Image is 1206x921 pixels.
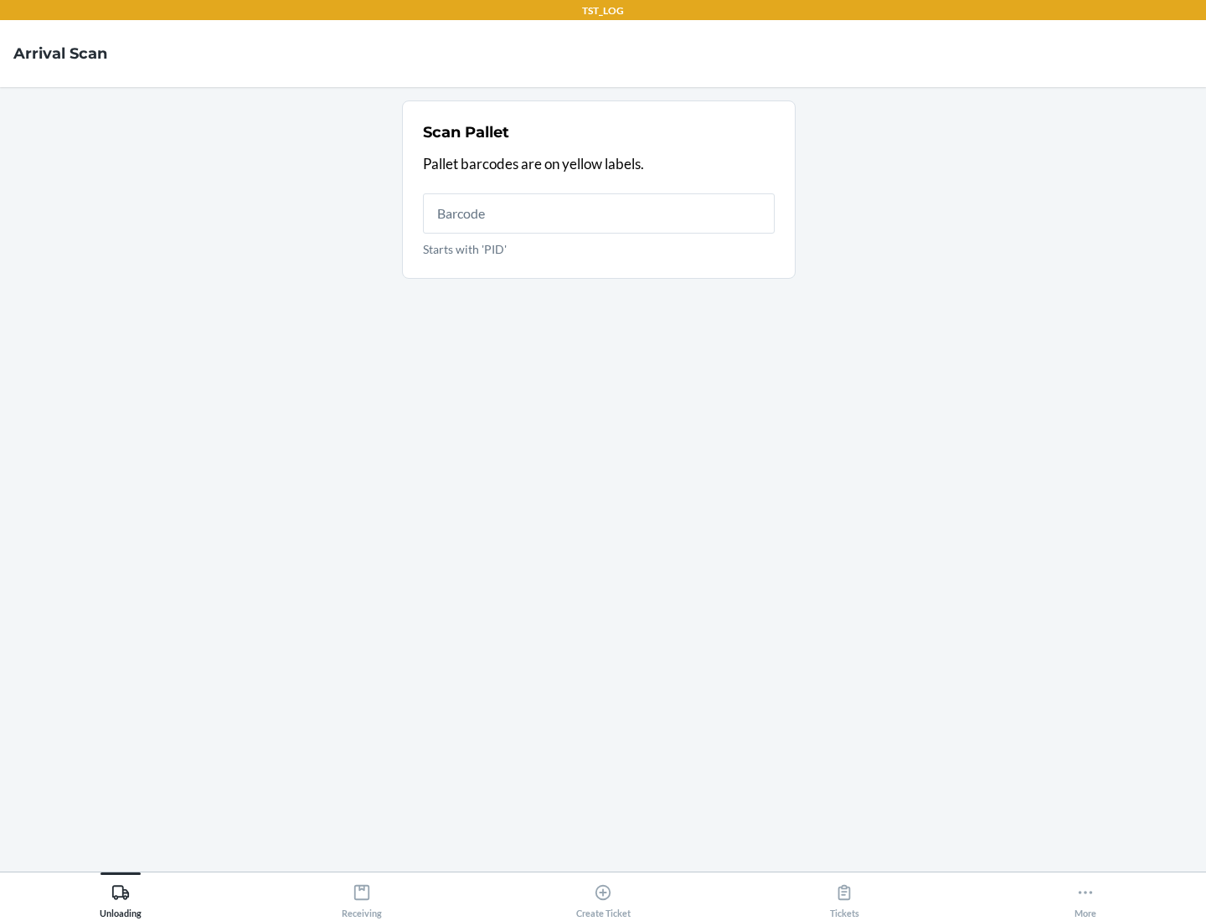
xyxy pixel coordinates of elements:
[576,877,631,918] div: Create Ticket
[241,872,482,918] button: Receiving
[830,877,859,918] div: Tickets
[423,153,775,175] p: Pallet barcodes are on yellow labels.
[342,877,382,918] div: Receiving
[423,193,775,234] input: Starts with 'PID'
[13,43,107,64] h4: Arrival Scan
[1075,877,1096,918] div: More
[482,872,724,918] button: Create Ticket
[423,240,775,258] p: Starts with 'PID'
[423,121,509,143] h2: Scan Pallet
[100,877,142,918] div: Unloading
[965,872,1206,918] button: More
[724,872,965,918] button: Tickets
[582,3,624,18] p: TST_LOG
